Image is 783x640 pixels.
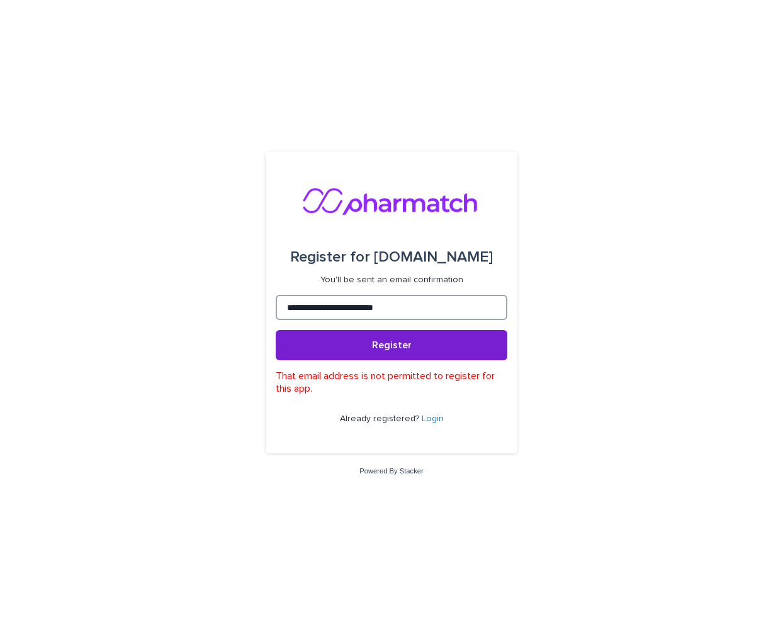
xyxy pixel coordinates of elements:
img: nMxkRIEURaCxZB0ULbfH [302,182,481,219]
p: You'll be sent an email confirmation [320,275,463,285]
div: [DOMAIN_NAME] [290,240,493,275]
span: Register [372,340,412,350]
a: Powered By Stacker [359,467,423,475]
span: Register for [290,250,370,265]
p: That email address is not permitted to register for this app. [276,370,507,394]
button: Register [276,330,507,360]
span: Already registered? [340,414,422,423]
a: Login [422,414,444,423]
